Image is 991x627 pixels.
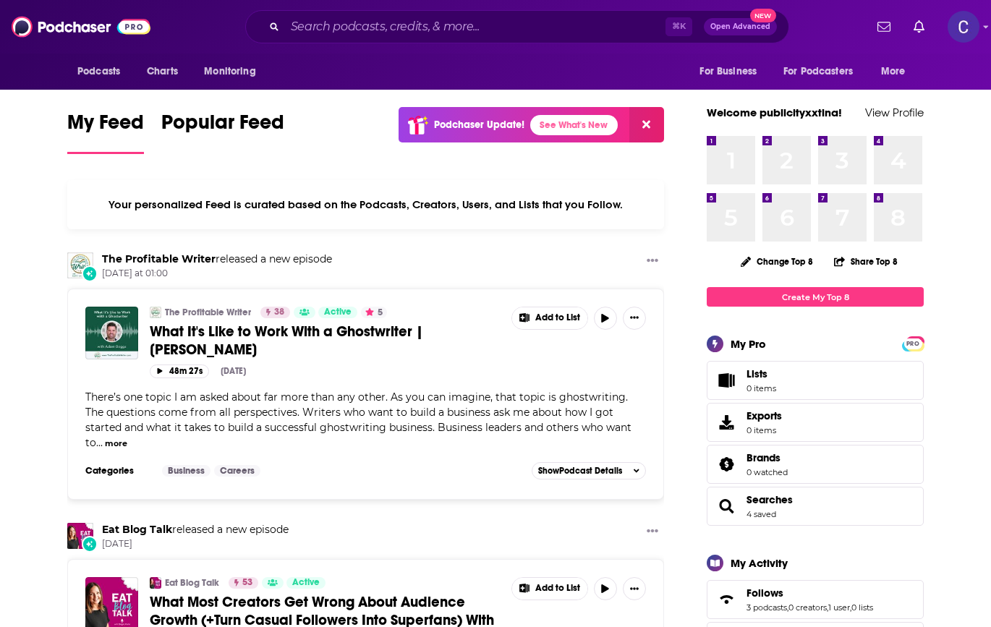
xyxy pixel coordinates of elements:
[871,58,924,85] button: open menu
[285,15,665,38] input: Search podcasts, credits, & more...
[512,578,587,600] button: Show More Button
[747,409,782,422] span: Exports
[699,61,757,82] span: For Business
[67,252,93,278] img: The Profitable Writer
[221,366,246,376] div: [DATE]
[747,587,873,600] a: Follows
[747,493,793,506] a: Searches
[292,576,320,590] span: Active
[623,577,646,600] button: Show More Button
[641,252,664,270] button: Show More Button
[707,445,924,484] span: Brands
[774,58,874,85] button: open menu
[102,523,172,536] a: Eat Blog Talk
[23,23,35,35] img: logo_orange.svg
[204,61,255,82] span: Monitoring
[747,425,782,435] span: 0 items
[850,602,851,613] span: ,
[67,180,664,229] div: Your personalized Feed is curated based on the Podcasts, Creators, Users, and Lists that you Follow.
[147,61,178,82] span: Charts
[102,252,332,266] h3: released a new episode
[85,307,138,359] img: What It's Like to Work With a Ghostwriter | Adam Boggs
[102,538,289,550] span: [DATE]
[102,523,289,537] h3: released a new episode
[274,305,284,320] span: 38
[434,119,524,131] p: Podchaser Update!
[623,307,646,330] button: Show More Button
[750,9,776,22] span: New
[948,11,979,43] img: User Profile
[38,38,159,49] div: Domain: [DOMAIN_NAME]
[229,577,258,589] a: 53
[851,602,873,613] a: 0 lists
[96,436,103,449] span: ...
[747,383,776,393] span: 0 items
[712,454,741,474] a: Brands
[85,391,631,449] span: There’s one topic I am asked about far more than any other. As you can imagine, that topic is gho...
[732,252,822,270] button: Change Top 8
[150,307,161,318] img: The Profitable Writer
[704,18,777,35] button: Open AdvancedNew
[538,466,622,476] span: Show Podcast Details
[23,38,35,49] img: website_grey.svg
[161,110,284,154] a: Popular Feed
[872,14,896,39] a: Show notifications dropdown
[161,110,284,143] span: Popular Feed
[194,58,274,85] button: open menu
[530,115,618,135] a: See What's New
[318,307,357,318] a: Active
[731,556,788,570] div: My Activity
[707,361,924,400] a: Lists
[150,364,209,378] button: 48m 27s
[82,265,98,281] div: New Episode
[747,509,776,519] a: 4 saved
[948,11,979,43] span: Logged in as publicityxxtina
[747,451,781,464] span: Brands
[710,23,770,30] span: Open Advanced
[150,577,161,589] img: Eat Blog Talk
[160,85,244,95] div: Keywords by Traffic
[67,110,144,154] a: My Feed
[82,536,98,552] div: New Episode
[245,10,789,43] div: Search podcasts, credits, & more...
[712,412,741,432] span: Exports
[665,17,692,36] span: ⌘ K
[12,13,150,40] img: Podchaser - Follow, Share and Rate Podcasts
[707,487,924,526] span: Searches
[904,338,922,349] a: PRO
[41,23,71,35] div: v 4.0.24
[712,496,741,516] a: Searches
[165,577,219,589] a: Eat Blog Talk
[77,61,120,82] span: Podcasts
[707,403,924,442] a: Exports
[747,367,767,380] span: Lists
[85,465,150,477] h3: Categories
[747,367,776,380] span: Lists
[712,370,741,391] span: Lists
[150,323,501,359] a: What It's Like to Work With a Ghostwriter | [PERSON_NAME]
[165,307,251,318] a: The Profitable Writer
[712,589,741,610] a: Follows
[67,523,93,549] img: Eat Blog Talk
[783,61,853,82] span: For Podcasters
[512,307,587,329] button: Show More Button
[707,580,924,619] span: Follows
[689,58,775,85] button: open menu
[747,451,788,464] a: Brands
[214,465,260,477] a: Careers
[787,602,788,613] span: ,
[948,11,979,43] button: Show profile menu
[105,438,127,450] button: more
[535,312,580,323] span: Add to List
[67,58,139,85] button: open menu
[865,106,924,119] a: View Profile
[67,110,144,143] span: My Feed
